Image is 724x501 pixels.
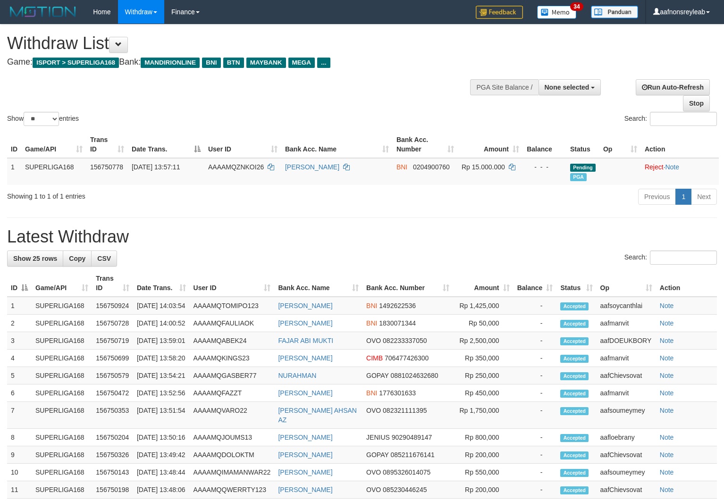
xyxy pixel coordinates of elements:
a: Previous [638,189,676,205]
a: 1 [675,189,691,205]
td: [DATE] 13:50:16 [133,429,190,446]
td: AAAAMQQWERRTY123 [190,481,275,499]
td: Rp 200,000 [453,446,514,464]
td: 6 [7,384,32,402]
span: Accepted [560,390,589,398]
span: Copy 1492622536 to clipboard [379,302,416,309]
td: [DATE] 14:03:54 [133,297,190,315]
label: Show entries [7,112,79,126]
span: BNI [366,389,377,397]
td: Rp 550,000 [453,464,514,481]
td: aafmanvit [597,384,656,402]
td: - [514,402,557,429]
td: SUPERLIGA168 [32,297,92,315]
td: 156750326 [92,446,133,464]
td: aafmanvit [597,315,656,332]
span: CIMB [366,354,383,362]
a: Note [660,337,674,344]
span: OVO [366,468,381,476]
td: 1 [7,158,21,185]
input: Search: [650,112,717,126]
a: Reject [645,163,664,171]
td: aafsoycanthlai [597,297,656,315]
td: - [514,384,557,402]
td: Rp 350,000 [453,350,514,367]
span: Accepted [560,355,589,363]
span: JENIUS [366,434,390,441]
h1: Latest Withdraw [7,227,717,246]
td: - [514,332,557,350]
td: 3 [7,332,32,350]
td: aafsoumeymey [597,464,656,481]
span: Copy 0881024632680 to clipboard [390,372,438,379]
td: SUPERLIGA168 [32,429,92,446]
span: Pending [570,164,596,172]
th: Trans ID: activate to sort column ascending [86,131,128,158]
button: None selected [539,79,601,95]
th: Trans ID: activate to sort column ascending [92,270,133,297]
td: [DATE] 14:00:52 [133,315,190,332]
td: 9 [7,446,32,464]
td: Rp 2,500,000 [453,332,514,350]
a: [PERSON_NAME] [278,319,332,327]
img: MOTION_logo.png [7,5,79,19]
a: [PERSON_NAME] [278,302,332,309]
a: Note [660,319,674,327]
span: Accepted [560,372,589,380]
a: [PERSON_NAME] [278,434,332,441]
td: - [514,446,557,464]
td: AAAAMQIMAMANWAR22 [190,464,275,481]
span: MANDIRIONLINE [141,58,200,68]
td: AAAAMQVARO22 [190,402,275,429]
th: User ID: activate to sort column ascending [190,270,275,297]
a: Stop [683,95,710,111]
a: Note [660,451,674,459]
th: Action [641,131,719,158]
div: - - - [527,162,563,172]
input: Search: [650,250,717,265]
td: - [514,315,557,332]
span: BNI [366,302,377,309]
td: SUPERLIGA168 [32,446,92,464]
select: Showentries [24,112,59,126]
td: aafChievsovat [597,367,656,384]
td: 156750472 [92,384,133,402]
td: aafDOEUKBORY [597,332,656,350]
a: [PERSON_NAME] [278,468,332,476]
td: AAAAMQKINGS23 [190,350,275,367]
span: Accepted [560,486,589,494]
td: aafloebrany [597,429,656,446]
img: Feedback.jpg [476,6,523,19]
td: [DATE] 13:49:42 [133,446,190,464]
a: [PERSON_NAME] [278,486,332,493]
td: 4 [7,350,32,367]
a: CSV [91,250,117,267]
span: BNI [202,58,220,68]
th: Action [656,270,717,297]
td: [DATE] 13:54:21 [133,367,190,384]
td: SUPERLIGA168 [32,481,92,499]
span: ... [317,58,330,68]
th: Op: activate to sort column ascending [597,270,656,297]
th: User ID: activate to sort column ascending [204,131,281,158]
label: Search: [624,250,717,265]
span: OVO [366,407,381,414]
td: 156750719 [92,332,133,350]
a: [PERSON_NAME] [278,451,332,459]
span: Accepted [560,337,589,345]
td: - [514,429,557,446]
th: Bank Acc. Number: activate to sort column ascending [362,270,453,297]
span: OVO [366,486,381,493]
span: Copy 706477426300 to clipboard [385,354,429,362]
td: Rp 800,000 [453,429,514,446]
td: 1 [7,297,32,315]
th: ID: activate to sort column descending [7,270,32,297]
td: aafChievsovat [597,481,656,499]
th: Op: activate to sort column ascending [599,131,641,158]
td: aafsoumeymey [597,402,656,429]
th: Date Trans.: activate to sort column descending [128,131,204,158]
td: 156750579 [92,367,133,384]
a: Note [660,302,674,309]
td: Rp 450,000 [453,384,514,402]
h4: Game: Bank: [7,58,473,67]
